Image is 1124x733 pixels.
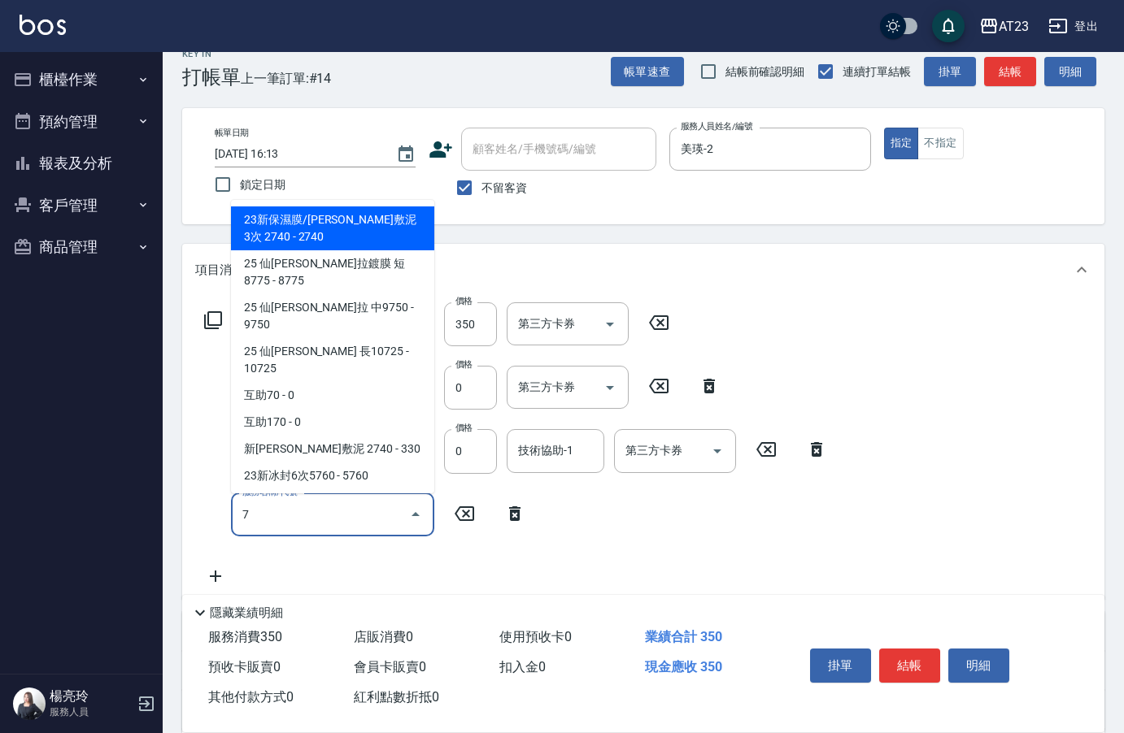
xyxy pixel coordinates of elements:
[231,382,434,409] span: 互助70 - 0
[215,141,380,167] input: YYYY/MM/DD hh:mm
[1042,11,1104,41] button: 登出
[13,687,46,720] img: Person
[231,409,434,436] span: 互助170 - 0
[455,422,473,434] label: 價格
[681,120,752,132] label: 服務人員姓名/編號
[645,659,722,674] span: 現金應收 350
[499,659,546,674] span: 扣入金 0
[354,659,426,674] span: 會員卡販賣 0
[932,10,965,42] button: save
[999,16,1029,37] div: AT23
[7,184,156,227] button: 客戶管理
[843,63,911,80] span: 連續打單結帳
[182,66,241,89] h3: 打帳單
[7,59,156,101] button: 櫃檯作業
[182,49,241,59] h2: Key In
[611,57,684,87] button: 帳單速查
[240,176,285,193] span: 鎖定日期
[231,206,434,250] span: 23新保濕膜/[PERSON_NAME]敷泥3次 2740 - 2740
[386,135,425,174] button: Choose date, selected date is 2025-08-17
[455,358,473,371] label: 價格
[645,629,722,644] span: 業績合計 350
[984,57,1036,87] button: 結帳
[917,128,963,159] button: 不指定
[481,180,527,197] span: 不留客資
[7,226,156,268] button: 商品管理
[208,629,282,644] span: 服務消費 350
[403,501,429,527] button: Close
[208,659,281,674] span: 預收卡販賣 0
[242,486,297,498] label: 服務名稱/代號
[231,250,434,294] span: 25 仙[PERSON_NAME]拉鍍膜 短8775 - 8775
[499,629,572,644] span: 使用預收卡 0
[973,10,1035,43] button: AT23
[810,648,871,683] button: 掛單
[195,262,244,279] p: 項目消費
[231,489,434,516] span: 23新 p+ 6次5760 - 5760
[597,375,623,401] button: Open
[231,294,434,338] span: 25 仙[PERSON_NAME]拉 中9750 - 9750
[704,438,730,464] button: Open
[210,605,283,622] p: 隱藏業績明細
[215,127,249,139] label: 帳單日期
[884,128,919,159] button: 指定
[241,68,332,89] span: 上一筆訂單:#14
[231,462,434,489] span: 23新冰封6次5760 - 5760
[231,436,434,462] span: 新[PERSON_NAME]敷泥 2740 - 330
[50,688,133,705] h5: 楊亮玲
[1044,57,1096,87] button: 明細
[455,295,473,307] label: 價格
[7,101,156,143] button: 預約管理
[354,689,439,705] span: 紅利點數折抵 0
[182,244,1104,296] div: 項目消費
[208,689,294,705] span: 其他付款方式 0
[597,311,623,337] button: Open
[879,648,940,683] button: 結帳
[354,629,413,644] span: 店販消費 0
[20,15,66,35] img: Logo
[231,338,434,382] span: 25 仙[PERSON_NAME] 長10725 - 10725
[948,648,1009,683] button: 明細
[924,57,976,87] button: 掛單
[725,63,805,80] span: 結帳前確認明細
[50,705,133,719] p: 服務人員
[7,142,156,184] button: 報表及分析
